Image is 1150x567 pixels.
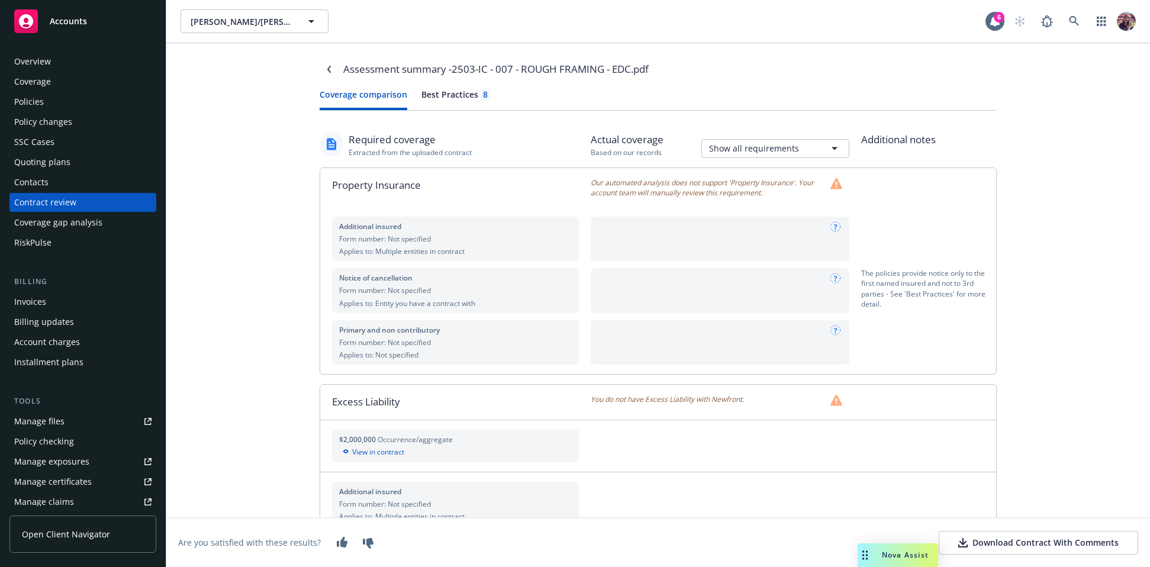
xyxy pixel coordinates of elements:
div: Contacts [14,173,49,192]
a: Start snowing [1008,9,1032,33]
span: Occurrence/aggregate [378,434,453,444]
a: Installment plans [9,353,156,372]
a: Account charges [9,333,156,352]
div: Additional notes [861,132,997,147]
div: 8 [483,88,488,101]
a: Coverage [9,72,156,91]
div: Best Practices [421,88,490,101]
a: Accounts [9,5,156,38]
a: Manage certificates [9,472,156,491]
div: Installment plans [14,353,83,372]
div: SSC Cases [14,133,54,152]
a: Search [1062,9,1086,33]
a: Policies [9,92,156,111]
div: Required coverage [349,132,472,147]
div: Form number: Not specified [339,499,572,509]
a: Contacts [9,173,156,192]
div: Billing [9,276,156,288]
div: Form number: Not specified [339,285,572,295]
div: Property Insurance [320,168,591,207]
div: Policy changes [14,112,72,131]
div: Coverage gap analysis [14,213,102,232]
div: Manage certificates [14,472,92,491]
div: Overview [14,52,51,71]
div: Form number: Not specified [339,337,572,347]
a: Overview [9,52,156,71]
span: You do not have Excess Liability with Newfront. [591,394,744,406]
div: Quoting plans [14,153,70,172]
div: Additional insured [339,487,572,497]
button: Download Contract With Comments [939,531,1138,555]
img: photo [1117,12,1136,31]
div: Contract review [14,193,76,212]
div: Are you satisfied with these results? [178,537,321,549]
div: Account charges [14,333,80,352]
div: Billing updates [14,313,74,331]
div: Manage claims [14,492,74,511]
a: Policy changes [9,112,156,131]
div: Policy checking [14,432,74,451]
div: RiskPulse [14,233,51,252]
div: The policies provide notice only to the first named insured and not to 3rd parties - See 'Best Pr... [861,268,996,313]
div: Additional insured [339,221,572,231]
a: Manage claims [9,492,156,511]
div: Drag to move [858,543,872,567]
div: Extracted from the uploaded contract [349,147,472,157]
a: Quoting plans [9,153,156,172]
button: Coverage comparison [320,88,407,110]
button: [PERSON_NAME]/[PERSON_NAME] Construction, Inc. [181,9,328,33]
a: RiskPulse [9,233,156,252]
a: Invoices [9,292,156,311]
div: Manage files [14,412,65,431]
a: Coverage gap analysis [9,213,156,232]
div: Based on our records [591,147,663,157]
div: Applies to: Entity you have a contract with [339,298,572,308]
div: Actual coverage [591,132,663,147]
div: Applies to: Multiple entities in contract [339,511,572,521]
div: Invoices [14,292,46,311]
a: Switch app [1090,9,1113,33]
a: Contract review [9,193,156,212]
div: Manage exposures [14,452,89,471]
div: Notice of cancellation [339,273,572,283]
a: Report a Bug [1035,9,1059,33]
div: Assessment summary - 2503-IC - 007 - ROUGH FRAMING - EDC.pdf [343,62,649,77]
span: Accounts [50,17,87,26]
span: Our automated analysis does not support 'Property Insurance'. Your account team will manually rev... [591,178,826,198]
span: Nova Assist [882,550,929,560]
a: Policy checking [9,432,156,451]
button: Nova Assist [858,543,938,567]
a: Manage files [9,412,156,431]
div: Excess Liability [320,385,591,419]
div: Download Contract With Comments [958,537,1119,549]
div: Tools [9,395,156,407]
div: Policies [14,92,44,111]
div: Form number: Not specified [339,234,572,244]
a: Manage exposures [9,452,156,471]
a: Navigate back [320,60,339,79]
span: Open Client Navigator [22,528,110,540]
a: SSC Cases [9,133,156,152]
div: View in contract [339,447,572,458]
div: Primary and non contributory [339,325,572,335]
div: Applies to: Multiple entities in contract [339,246,572,256]
div: Applies to: Not specified [339,350,572,360]
div: Coverage [14,72,51,91]
a: Billing updates [9,313,156,331]
div: 6 [994,12,1004,22]
span: [PERSON_NAME]/[PERSON_NAME] Construction, Inc. [191,15,293,28]
span: $2,000,000 [339,434,378,444]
